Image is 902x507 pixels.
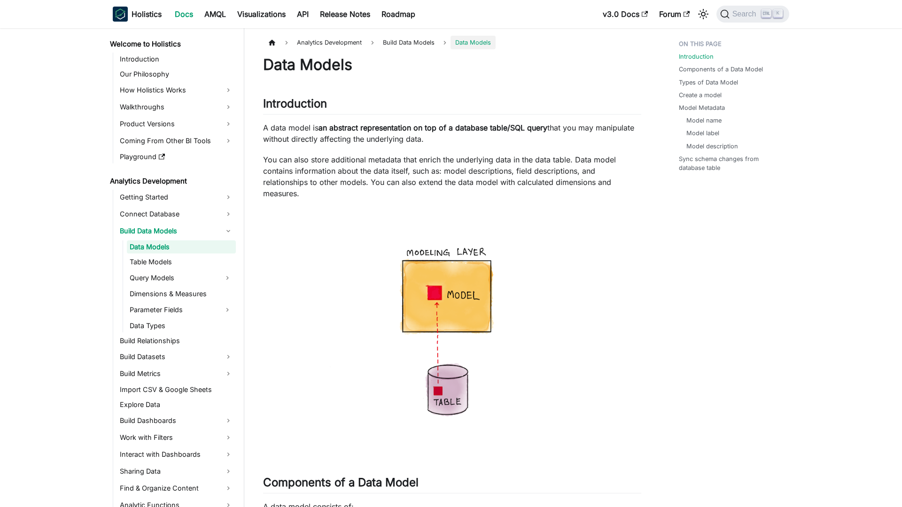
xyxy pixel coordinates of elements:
[263,36,281,49] a: Home page
[117,207,236,222] a: Connect Database
[679,78,738,87] a: Types of Data Model
[263,154,641,199] p: You can also store additional metadata that enrich the underlying data in the data table. Data mo...
[113,7,162,22] a: HolisticsHolistics
[117,68,236,81] a: Our Philosophy
[117,349,236,364] a: Build Datasets
[169,7,199,22] a: Docs
[730,10,762,18] span: Search
[219,270,236,285] button: Expand sidebar category 'Query Models'
[686,129,719,138] a: Model label
[103,28,244,507] nav: Docs sidebar
[117,398,236,411] a: Explore Data
[263,97,641,115] h2: Introduction
[127,319,236,332] a: Data Types
[679,154,784,172] a: Sync schema changes from database table
[314,7,376,22] a: Release Notes
[117,430,236,445] a: Work with Filters
[113,7,128,22] img: Holistics
[376,7,421,22] a: Roadmap
[263,55,641,74] h1: Data Models
[117,334,236,347] a: Build Relationships
[679,52,714,61] a: Introduction
[117,100,236,115] a: Walkthroughs
[219,302,236,317] button: Expand sidebar category 'Parameter Fields'
[117,133,236,148] a: Coming From Other BI Tools
[127,270,219,285] a: Query Models
[117,53,236,66] a: Introduction
[117,413,236,428] a: Build Dashboards
[679,91,722,100] a: Create a model
[117,190,236,205] a: Getting Started
[117,481,236,496] a: Find & Organize Content
[127,240,236,253] a: Data Models
[263,476,641,493] h2: Components of a Data Model
[117,464,236,479] a: Sharing Data
[117,116,236,131] a: Product Versions
[378,36,439,49] span: Build Data Models
[451,36,496,49] span: Data Models
[773,9,783,18] kbd: K
[132,8,162,20] b: Holistics
[107,175,236,188] a: Analytics Development
[653,7,695,22] a: Forum
[117,447,236,462] a: Interact with Dashboards
[199,7,232,22] a: AMQL
[117,366,236,381] a: Build Metrics
[686,116,722,125] a: Model name
[117,383,236,396] a: Import CSV & Google Sheets
[686,142,738,151] a: Model description
[117,223,236,238] a: Build Data Models
[263,122,641,145] p: A data model is that you may manipulate without directly affecting the underlying data.
[292,36,366,49] span: Analytics Development
[127,302,219,317] a: Parameter Fields
[263,36,641,49] nav: Breadcrumbs
[716,6,789,23] button: Search (Ctrl+K)
[679,65,763,74] a: Components of a Data Model
[232,7,291,22] a: Visualizations
[696,7,711,22] button: Switch between dark and light mode (currently light mode)
[117,83,236,98] a: How Holistics Works
[127,287,236,300] a: Dimensions & Measures
[127,255,236,269] a: Table Models
[291,7,314,22] a: API
[107,38,236,51] a: Welcome to Holistics
[319,123,547,132] strong: an abstract representation on top of a database table/SQL query
[679,103,725,112] a: Model Metadata
[597,7,653,22] a: v3.0 Docs
[117,150,236,163] a: Playground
